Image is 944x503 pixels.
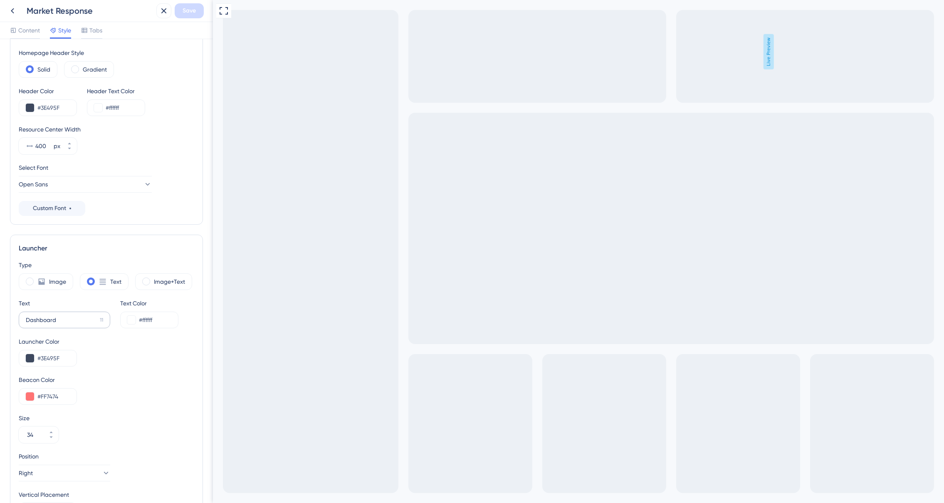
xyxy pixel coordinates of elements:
[26,315,96,325] input: 11
[19,201,85,216] button: Custom Font
[551,34,561,69] span: Live Preview
[49,277,66,287] label: Image
[19,179,48,189] span: Open Sans
[105,7,118,20] div: close resource center
[19,490,77,500] div: Vertical Placement
[89,25,102,35] span: Tabs
[18,25,40,35] span: Content
[19,163,194,173] div: Select Font
[19,86,77,96] div: Header Color
[19,260,194,270] div: Type
[154,277,185,287] label: Image+Text
[19,451,110,461] div: Position
[175,3,204,18] button: Save
[7,2,39,12] span: Dashboard
[120,298,178,308] div: Text Color
[19,413,194,423] div: Size
[58,25,71,35] span: Style
[19,337,77,347] div: Launcher Color
[19,48,194,58] div: Homepage Header Style
[19,298,30,308] div: Text
[19,243,194,253] div: Launcher
[87,86,145,96] div: Header Text Color
[44,4,47,11] div: 3
[62,146,77,154] button: px
[35,141,52,151] input: px
[19,465,110,481] button: Right
[33,203,66,213] span: Custom Font
[19,468,33,478] span: Right
[62,138,77,146] button: px
[37,64,50,74] label: Solid
[19,124,194,134] div: Resource Center Width
[54,141,60,151] div: px
[183,6,196,16] span: Save
[19,176,152,193] button: Open Sans
[100,317,103,323] div: 11
[27,5,153,17] div: Market Response
[19,375,194,385] div: Beacon Color
[110,277,121,287] label: Text
[83,64,107,74] label: Gradient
